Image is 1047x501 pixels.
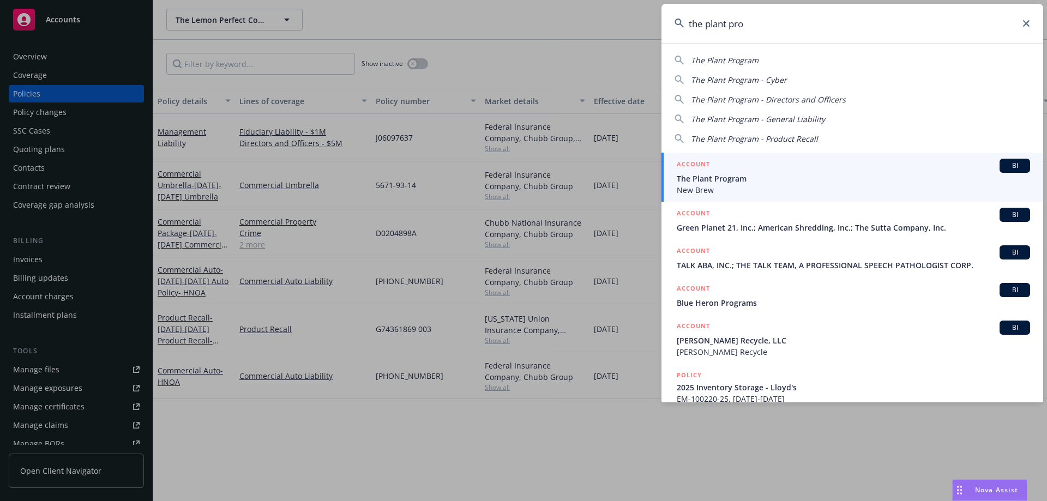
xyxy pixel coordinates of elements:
input: Search... [661,4,1043,43]
button: Nova Assist [952,479,1027,501]
span: [PERSON_NAME] Recycle [677,346,1030,358]
span: BI [1004,161,1026,171]
span: Nova Assist [975,485,1018,494]
h5: ACCOUNT [677,208,710,221]
a: ACCOUNTBIThe Plant ProgramNew Brew [661,153,1043,202]
span: BI [1004,210,1026,220]
a: ACCOUNTBIBlue Heron Programs [661,277,1043,315]
h5: POLICY [677,370,702,381]
span: BI [1004,323,1026,333]
span: The Plant Program [677,173,1030,184]
div: Drag to move [953,480,966,500]
span: [PERSON_NAME] Recycle, LLC [677,335,1030,346]
span: Blue Heron Programs [677,297,1030,309]
span: EM-100220-25, [DATE]-[DATE] [677,393,1030,405]
span: New Brew [677,184,1030,196]
span: 2025 Inventory Storage - Lloyd's [677,382,1030,393]
h5: ACCOUNT [677,321,710,334]
span: BI [1004,248,1026,257]
a: ACCOUNTBITALK ABA, INC.; THE TALK TEAM, A PROFESSIONAL SPEECH PATHOLOGIST CORP. [661,239,1043,277]
a: ACCOUNTBIGreen Planet 21, Inc.; American Shredding, Inc.; The Sutta Company, Inc. [661,202,1043,239]
h5: ACCOUNT [677,245,710,258]
span: BI [1004,285,1026,295]
span: The Plant Program - Directors and Officers [691,94,846,105]
span: The Plant Program - Cyber [691,75,787,85]
span: The Plant Program - General Liability [691,114,825,124]
span: The Plant Program [691,55,759,65]
span: TALK ABA, INC.; THE TALK TEAM, A PROFESSIONAL SPEECH PATHOLOGIST CORP. [677,259,1030,271]
a: POLICY2025 Inventory Storage - Lloyd'sEM-100220-25, [DATE]-[DATE] [661,364,1043,411]
h5: ACCOUNT [677,159,710,172]
a: ACCOUNTBI[PERSON_NAME] Recycle, LLC[PERSON_NAME] Recycle [661,315,1043,364]
h5: ACCOUNT [677,283,710,296]
span: The Plant Program - Product Recall [691,134,818,144]
span: Green Planet 21, Inc.; American Shredding, Inc.; The Sutta Company, Inc. [677,222,1030,233]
